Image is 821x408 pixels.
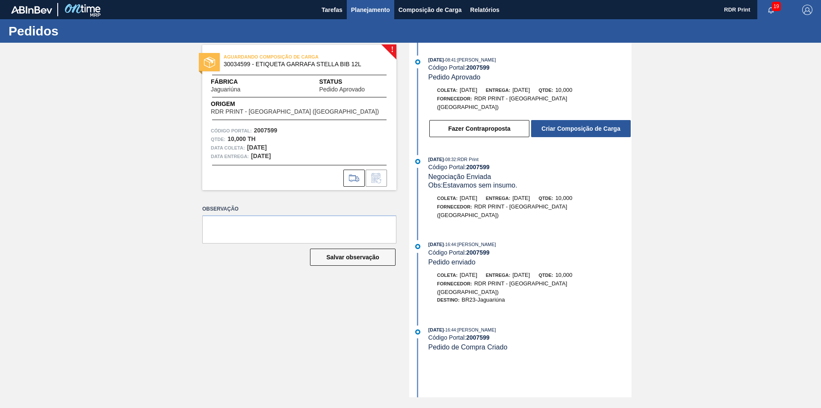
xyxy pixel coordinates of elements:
[351,5,390,15] span: Planejamento
[211,135,225,144] span: Qtde :
[428,73,481,81] span: Pedido Aprovado
[444,58,456,62] span: - 08:41
[224,53,343,61] span: AGUARDANDO COMPOSIÇÃO DE CARGA
[772,2,781,11] span: 19
[456,242,496,247] span: : [PERSON_NAME]
[555,272,573,278] span: 10,000
[211,126,252,135] span: Código Portal:
[319,86,365,93] span: Pedido Aprovado
[343,170,365,187] div: Ir para Composição de Carga
[456,327,496,332] span: : [PERSON_NAME]
[757,4,785,16] button: Notificações
[428,258,475,266] span: Pedido enviado
[428,343,508,351] span: Pedido de Compra Criado
[437,196,458,201] span: Coleta:
[802,5,812,15] img: Logout
[211,77,267,86] span: Fábrica
[437,95,567,110] span: RDR PRINT - [GEOGRAPHIC_DATA] ([GEOGRAPHIC_DATA])
[211,86,240,93] span: Jaguariúna
[538,196,553,201] span: Qtde:
[437,204,472,209] span: Fornecedor:
[428,173,491,180] span: Negociação Enviada
[322,5,343,15] span: Tarefas
[555,195,573,201] span: 10,000
[512,87,530,93] span: [DATE]
[460,87,477,93] span: [DATE]
[486,273,510,278] span: Entrega:
[437,280,567,295] span: RDR PRINT - [GEOGRAPHIC_DATA] ([GEOGRAPHIC_DATA])
[310,249,396,266] button: Salvar observação
[437,96,472,101] span: Fornecedor:
[415,244,420,249] img: atual
[415,59,420,65] img: atual
[486,88,510,93] span: Entrega:
[428,334,632,341] div: Código Portal:
[531,120,631,137] button: Criar Composição de Carga
[254,127,278,134] strong: 2007599
[211,152,249,161] span: Data entrega:
[456,57,496,62] span: : [PERSON_NAME]
[428,327,444,332] span: [DATE]
[466,64,490,71] strong: 2007599
[444,328,456,332] span: - 16:44
[399,5,462,15] span: Composição de Carga
[437,203,567,218] span: RDR PRINT - [GEOGRAPHIC_DATA] ([GEOGRAPHIC_DATA])
[9,26,160,36] h1: Pedidos
[224,61,379,68] span: 30034599 - ETIQUETA GARRAFA STELLA BIB 12L
[251,153,271,159] strong: [DATE]
[470,5,499,15] span: Relatórios
[11,6,52,14] img: TNhmsLtSVTkK8tSr43FrP2fwEKptu5GPRR3wAAAABJRU5ErkJggg==
[437,297,460,302] span: Destino:
[202,203,396,215] label: Observação
[444,157,456,162] span: - 08:32
[428,242,444,247] span: [DATE]
[211,109,379,115] span: RDR PRINT - [GEOGRAPHIC_DATA] ([GEOGRAPHIC_DATA])
[512,195,530,201] span: [DATE]
[486,196,510,201] span: Entrega:
[437,281,472,286] span: Fornecedor:
[204,57,215,68] img: status
[247,144,267,151] strong: [DATE]
[211,144,245,152] span: Data coleta:
[444,242,456,247] span: - 16:44
[512,272,530,278] span: [DATE]
[428,64,632,71] div: Código Portal:
[462,296,505,303] span: BR23-Jaguariúna
[428,182,517,189] span: Obs: Estavamos sem insumo.
[538,273,553,278] span: Qtde:
[460,195,477,201] span: [DATE]
[460,272,477,278] span: [DATE]
[437,273,458,278] span: Coleta:
[555,87,573,93] span: 10,000
[456,157,478,162] span: : RDR Print
[415,329,420,335] img: atual
[466,334,490,341] strong: 2007599
[319,77,388,86] span: Status
[538,88,553,93] span: Qtde:
[428,57,444,62] span: [DATE]
[415,159,420,164] img: atual
[428,157,444,162] span: [DATE]
[428,249,632,256] div: Código Portal:
[428,164,632,170] div: Código Portal:
[227,135,255,142] strong: 10,000 TH
[366,170,387,187] div: Informar alteração no pedido
[466,249,490,256] strong: 2007599
[437,88,458,93] span: Coleta:
[466,164,490,170] strong: 2007599
[211,100,388,109] span: Origem
[429,120,529,137] button: Fazer Contraproposta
